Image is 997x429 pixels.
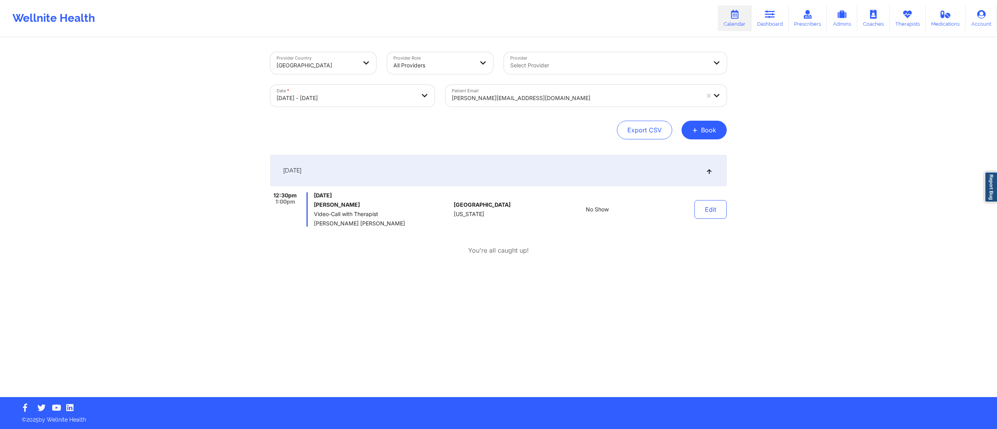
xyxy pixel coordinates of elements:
[682,121,727,139] button: +Book
[985,172,997,202] a: Report Bug
[314,220,451,227] span: [PERSON_NAME] [PERSON_NAME]
[617,121,672,139] button: Export CSV
[454,202,511,208] span: [GEOGRAPHIC_DATA]
[857,5,890,31] a: Coaches
[586,206,609,213] span: No Show
[694,200,727,219] button: Edit
[275,199,295,205] span: 1:00pm
[314,211,451,217] span: Video-Call with Therapist
[789,5,827,31] a: Prescribers
[277,90,415,107] div: [DATE] - [DATE]
[452,90,699,107] div: [PERSON_NAME][EMAIL_ADDRESS][DOMAIN_NAME]
[314,202,451,208] h6: [PERSON_NAME]
[718,5,751,31] a: Calendar
[890,5,926,31] a: Therapists
[926,5,966,31] a: Medications
[277,57,357,74] div: [GEOGRAPHIC_DATA]
[283,167,301,174] span: [DATE]
[393,57,474,74] div: All Providers
[692,128,698,132] span: +
[314,192,451,199] span: [DATE]
[468,246,529,255] p: You're all caught up!
[273,192,297,199] span: 12:30pm
[454,211,484,217] span: [US_STATE]
[751,5,789,31] a: Dashboard
[965,5,997,31] a: Account
[827,5,857,31] a: Admins
[16,410,981,424] p: © 2025 by Wellnite Health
